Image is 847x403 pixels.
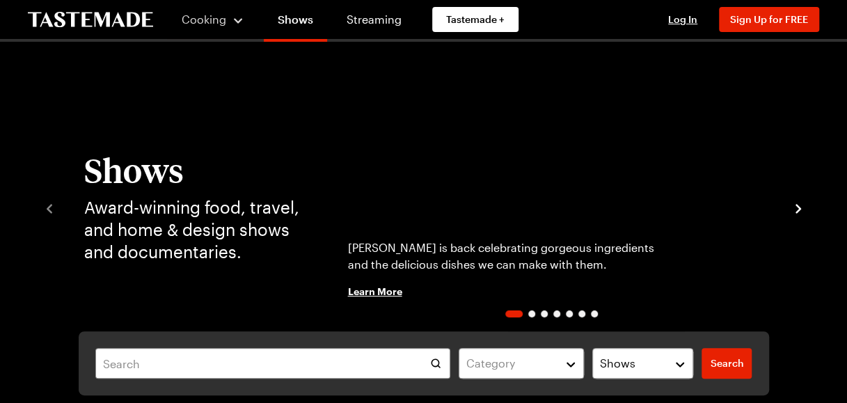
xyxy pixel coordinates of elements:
span: Cooking [182,13,226,26]
a: To Tastemade Home Page [28,12,153,28]
div: Category [466,355,555,372]
span: Go to slide 4 [553,310,560,317]
h1: Shows [84,152,303,188]
button: navigate to previous item [42,199,56,216]
div: 1 / 7 [331,84,772,331]
a: Jamie Oliver: Seasons[PERSON_NAME] is back celebrating gorgeous ingredients and the delicious dis... [331,84,772,331]
span: Go to slide 2 [528,310,535,317]
span: Shows [600,355,635,372]
button: Sign Up for FREE [719,7,819,32]
input: Search [95,348,450,379]
button: Cooking [181,3,244,36]
button: Shows [592,348,694,379]
span: Sign Up for FREE [730,13,808,25]
span: Go to slide 3 [541,310,548,317]
button: Log In [655,13,711,26]
p: Award-winning food, travel, and home & design shows and documentaries. [84,196,303,263]
span: Go to slide 5 [566,310,573,317]
span: Tastemade + [446,13,505,26]
a: Tastemade + [432,7,519,32]
p: [PERSON_NAME] is back celebrating gorgeous ingredients and the delicious dishes we can make with ... [348,239,674,273]
span: Learn More [348,284,402,298]
a: Shows [264,3,327,42]
span: Log In [668,13,697,25]
span: Go to slide 6 [578,310,585,317]
button: Category [459,348,584,379]
img: Jamie Oliver: Seasons [331,84,772,331]
span: Go to slide 7 [591,310,598,317]
a: filters [702,348,752,379]
button: navigate to next item [791,199,805,216]
span: Go to slide 1 [505,310,523,317]
span: Search [710,356,743,370]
